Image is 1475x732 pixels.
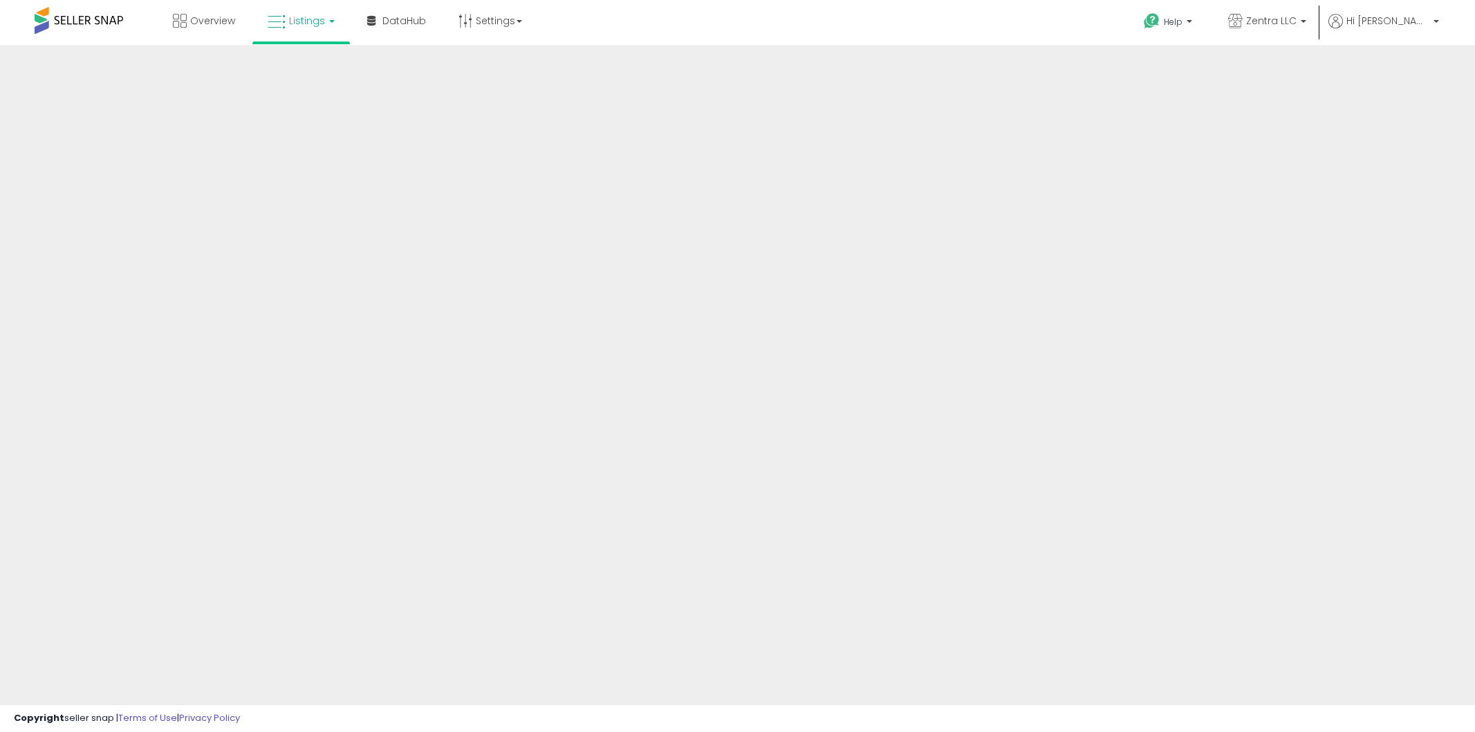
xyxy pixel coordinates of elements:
[1164,16,1182,28] span: Help
[1346,14,1429,28] span: Hi [PERSON_NAME]
[190,14,235,28] span: Overview
[289,14,325,28] span: Listings
[382,14,426,28] span: DataHub
[1328,14,1439,45] a: Hi [PERSON_NAME]
[1143,12,1160,30] i: Get Help
[1133,2,1206,45] a: Help
[1246,14,1297,28] span: Zentra LLC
